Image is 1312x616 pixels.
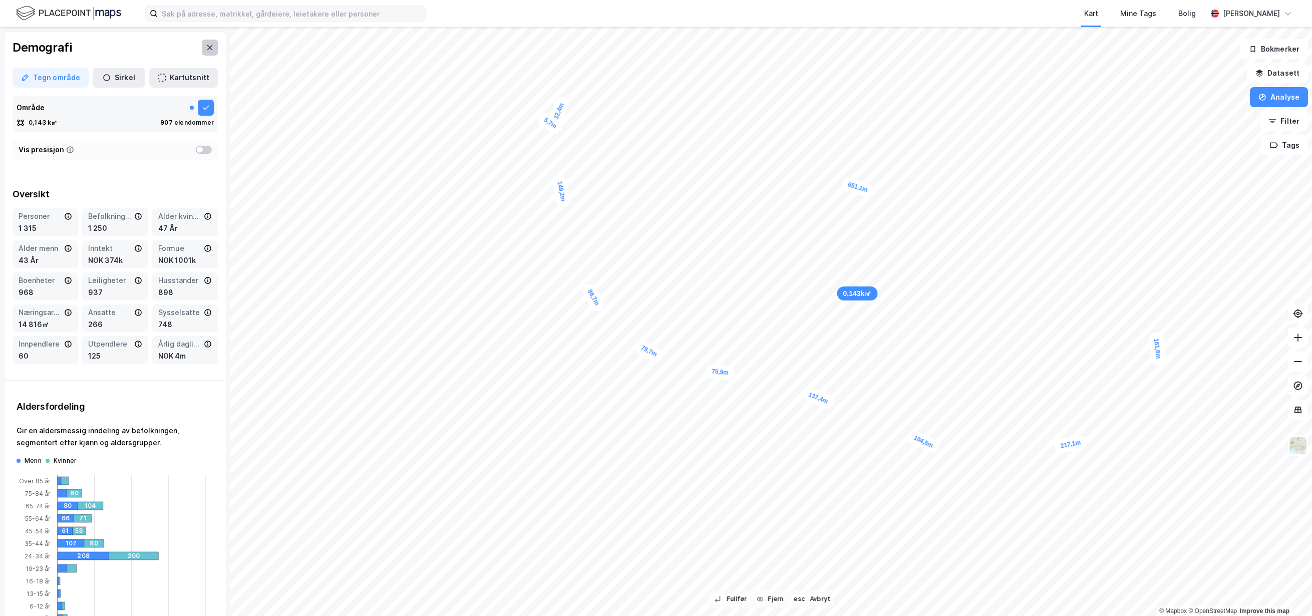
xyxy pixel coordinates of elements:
[840,176,875,198] div: Map marker
[19,222,72,234] div: 1 315
[837,286,878,300] div: Map marker
[13,68,89,88] button: Tegn område
[551,174,571,209] div: Map marker
[13,188,218,200] div: Oversikt
[54,457,77,465] div: Kvinner
[88,254,142,266] div: NOK 374k
[88,210,132,222] div: Befolkning dagtid
[1247,63,1308,83] button: Datasett
[158,6,425,21] input: Søk på adresse, matrikkel, gårdeiere, leietakere eller personer
[158,350,212,362] div: NOK 4m
[19,254,72,266] div: 43 År
[26,565,51,572] tspan: 19-23 år
[88,286,142,298] div: 937
[88,242,132,254] div: Inntekt
[17,401,214,413] div: Aldersfordeling
[19,319,72,331] div: 14 816㎡
[85,502,110,510] div: 104
[26,577,51,585] tspan: 16-18 år
[25,552,51,560] tspan: 24-34 år
[90,539,109,547] div: 80
[62,527,77,535] div: 61
[62,514,78,522] div: 66
[88,338,132,350] div: Utpendlere
[75,527,88,535] div: 53
[17,425,214,449] div: Gir en aldersmessig inndeling av befolkningen, segmentert etter kjønn og aldersgrupper.
[158,338,202,350] div: Årlig dagligvareforbruk
[1240,607,1289,614] a: Improve this map
[149,68,218,88] button: Kartutsnitt
[19,477,51,485] tspan: Over 85 år
[25,540,51,547] tspan: 35-44 år
[88,350,142,362] div: 125
[17,102,45,114] div: Område
[19,144,64,156] div: Vis presisjon
[88,319,142,331] div: 266
[19,274,62,286] div: Boenheter
[88,222,142,234] div: 1 250
[93,68,145,88] button: Sirkel
[1223,8,1280,20] div: [PERSON_NAME]
[128,552,177,560] div: 200
[19,306,62,319] div: Næringsareal
[1188,607,1237,614] a: OpenStreetMap
[1240,39,1308,59] button: Bokmerker
[19,286,72,298] div: 968
[160,119,214,127] div: 907 eiendommer
[1159,607,1187,614] a: Mapbox
[19,350,72,362] div: 60
[158,319,212,331] div: 748
[158,286,212,298] div: 898
[158,306,202,319] div: Sysselsatte
[1262,568,1312,616] div: Kontrollprogram for chat
[79,514,97,522] div: 71
[1262,568,1312,616] iframe: Chat Widget
[64,502,83,510] div: 80
[158,210,202,222] div: Alder kvinner
[77,552,129,560] div: 208
[13,40,72,56] div: Demografi
[906,429,941,455] div: Map marker
[19,242,62,254] div: Alder menn
[1261,135,1308,155] button: Tags
[30,602,51,610] tspan: 6-12 år
[1120,8,1156,20] div: Mine Tags
[25,515,51,522] tspan: 55-64 år
[25,490,51,497] tspan: 75-84 år
[1054,434,1088,454] div: Map marker
[633,339,665,364] div: Map marker
[1288,436,1307,455] img: Z
[1148,332,1166,366] div: Map marker
[158,254,212,266] div: NOK 1001k
[580,281,607,314] div: Map marker
[19,210,62,222] div: Personer
[25,527,51,535] tspan: 45-54 år
[1084,8,1098,20] div: Kart
[705,364,735,380] div: Map marker
[1250,87,1308,107] button: Analyse
[801,386,836,410] div: Map marker
[88,306,132,319] div: Ansatte
[19,338,62,350] div: Innpendlere
[158,274,202,286] div: Husstander
[536,110,565,136] div: Map marker
[16,5,121,22] img: logo.f888ab2527a4732fd821a326f86c7f29.svg
[1260,111,1308,131] button: Filter
[29,119,58,127] div: 0,143 k㎡
[88,274,132,286] div: Leiligheter
[26,502,51,510] tspan: 65-74 år
[158,242,202,254] div: Formue
[66,539,92,547] div: 107
[70,489,85,497] div: 60
[1178,8,1196,20] div: Bolig
[25,457,42,465] div: Menn
[158,222,212,234] div: 47 År
[27,590,51,597] tspan: 13-15 år
[547,95,570,127] div: Map marker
